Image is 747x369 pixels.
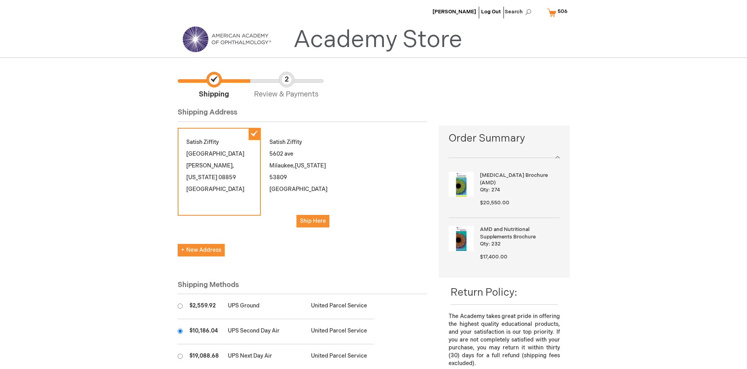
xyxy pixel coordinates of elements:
[293,26,462,54] a: Academy Store
[296,215,329,227] button: Ship Here
[224,319,307,344] td: UPS Second Day Air
[451,287,517,299] span: Return Policy:
[307,319,373,344] td: United Parcel Service
[186,174,217,181] span: [US_STATE]
[307,294,373,319] td: United Parcel Service
[480,241,489,247] span: Qty
[233,162,234,169] span: ,
[558,8,567,15] span: 506
[480,254,507,260] span: $17,400.00
[545,5,573,19] a: 506
[295,162,326,169] span: [US_STATE]
[178,107,427,122] div: Shipping Address
[189,327,218,334] span: $10,186.04
[181,247,221,253] span: New Address
[178,72,250,100] span: Shipping
[300,218,326,224] span: Ship Here
[491,187,500,193] span: 274
[178,128,261,216] div: Satish Ziffity [GEOGRAPHIC_DATA] [PERSON_NAME] 08859 [GEOGRAPHIC_DATA]
[178,280,427,294] div: Shipping Methods
[261,128,344,236] div: Satish Ziffity 5602 ave Milaukee 53809 [GEOGRAPHIC_DATA]
[480,187,489,193] span: Qty
[449,226,474,251] img: AMD and Nutritional Supplements Brochure
[449,313,560,367] p: The Academy takes great pride in offering the highest quality educational products, and your sati...
[481,9,501,15] a: Log Out
[189,353,219,359] span: $19,088.68
[449,131,560,150] span: Order Summary
[449,172,474,197] img: Age-Related Macular Degeneration Brochure (AMD)
[480,200,509,206] span: $20,550.00
[293,162,295,169] span: ,
[189,302,216,309] span: $2,559.92
[178,244,225,256] button: New Address
[250,72,323,100] span: Review & Payments
[505,4,534,20] span: Search
[480,226,558,240] strong: AMD and Nutritional Supplements Brochure
[480,172,558,186] strong: [MEDICAL_DATA] Brochure (AMD)
[433,9,476,15] a: [PERSON_NAME]
[224,294,307,319] td: UPS Ground
[491,241,501,247] span: 232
